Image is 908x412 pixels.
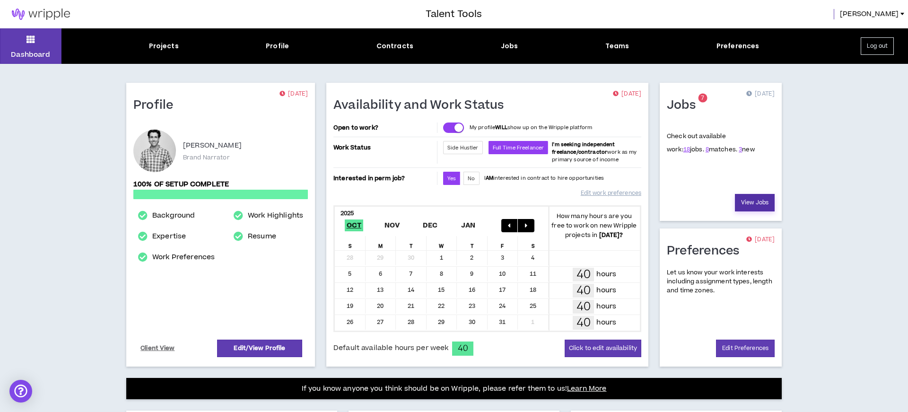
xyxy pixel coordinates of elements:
[706,145,737,154] span: matches.
[746,89,775,99] p: [DATE]
[518,236,549,250] div: S
[333,172,435,185] p: Interested in perm job?
[596,285,616,296] p: hours
[488,236,518,250] div: F
[605,41,629,51] div: Teams
[683,145,690,154] a: 18
[667,244,747,259] h1: Preferences
[565,340,641,357] button: Click to edit availability
[279,89,308,99] p: [DATE]
[457,236,488,250] div: T
[861,37,894,55] button: Log out
[383,219,402,231] span: Nov
[421,219,440,231] span: Dec
[340,209,354,218] b: 2025
[183,140,242,151] p: [PERSON_NAME]
[248,210,303,221] a: Work Highlights
[667,98,703,113] h1: Jobs
[746,235,775,245] p: [DATE]
[552,141,637,163] span: work as my primary source of income
[501,41,518,51] div: Jobs
[333,98,511,113] h1: Availability and Work Status
[133,179,308,190] p: 100% of setup complete
[716,340,775,357] a: Edit Preferences
[11,50,50,60] p: Dashboard
[698,94,707,103] sup: 7
[302,383,607,394] p: If you know anyone you think should be on Wripple, please refer them to us!
[735,194,775,211] a: View Jobs
[376,41,413,51] div: Contracts
[495,124,507,131] strong: WILL
[706,145,709,154] a: 8
[333,343,448,353] span: Default available hours per week
[683,145,704,154] span: jobs.
[396,236,427,250] div: T
[459,219,478,231] span: Jan
[468,175,475,182] span: No
[152,231,186,242] a: Expertise
[599,231,623,239] b: [DATE] ?
[266,41,289,51] div: Profile
[470,124,592,131] p: My profile show up on the Wripple platform
[333,124,435,131] p: Open to work?
[152,210,195,221] a: Background
[248,231,276,242] a: Resume
[567,384,606,394] a: Learn More
[366,236,396,250] div: M
[613,89,641,99] p: [DATE]
[345,219,364,231] span: Oct
[581,185,641,202] a: Edit work preferences
[716,41,760,51] div: Preferences
[427,236,457,250] div: W
[701,94,704,102] span: 7
[133,130,176,172] div: Michael B.
[149,41,179,51] div: Projects
[484,175,604,182] p: I interested in contract to hire opportunities
[152,252,215,263] a: Work Preferences
[840,9,899,19] span: [PERSON_NAME]
[447,175,456,182] span: Yes
[335,236,366,250] div: S
[596,317,616,328] p: hours
[133,98,181,113] h1: Profile
[549,211,640,240] p: How many hours are you free to work on new Wripple projects in
[217,340,302,357] a: Edit/View Profile
[739,145,755,154] span: new
[667,268,775,296] p: Let us know your work interests including assignment types, length and time zones.
[486,175,493,182] strong: AM
[333,141,435,154] p: Work Status
[426,7,482,21] h3: Talent Tools
[139,340,176,357] a: Client View
[183,153,230,162] p: Brand Narrator
[739,145,742,154] a: 3
[447,144,479,151] span: Side Hustler
[596,301,616,312] p: hours
[552,141,615,156] b: I'm seeking independent freelance/contractor
[667,132,755,154] p: Check out available work:
[9,380,32,403] div: Open Intercom Messenger
[596,269,616,280] p: hours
